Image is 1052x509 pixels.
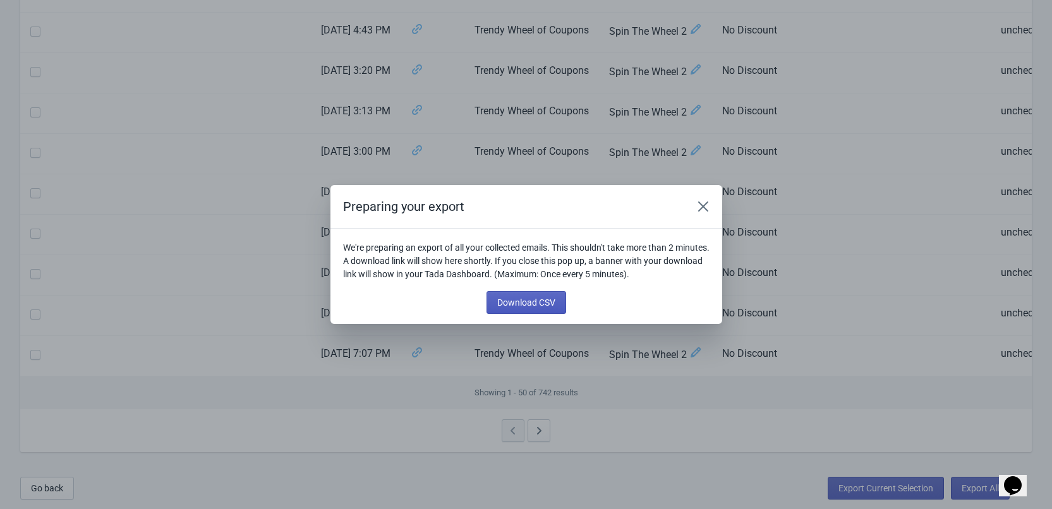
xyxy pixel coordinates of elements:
[497,297,555,308] span: Download CSV
[999,458,1039,496] iframe: chat widget
[487,291,566,314] button: Download CSV
[343,241,710,281] p: We're preparing an export of all your collected emails. This shouldn't take more than 2 minutes. ...
[692,195,715,218] button: Close
[343,198,679,215] h2: Preparing your export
